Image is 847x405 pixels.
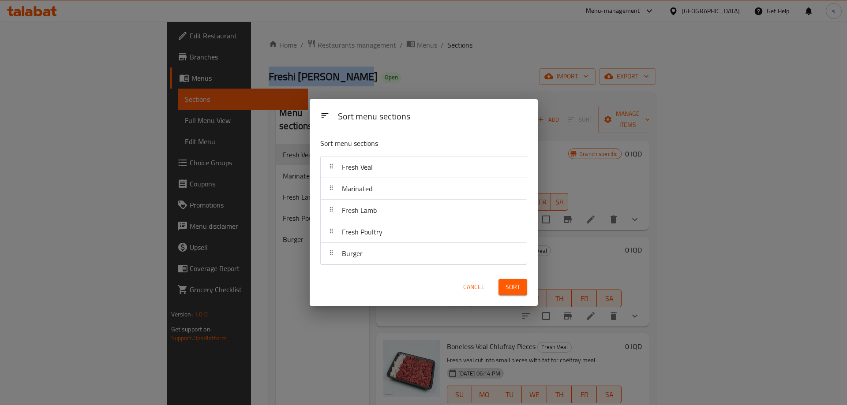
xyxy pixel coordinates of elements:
div: Fresh Veal [321,156,527,178]
div: Fresh Poultry [321,221,527,243]
span: Fresh Veal [342,160,373,174]
p: Sort menu sections [320,138,484,149]
div: Burger [321,243,527,264]
button: Cancel [460,279,488,295]
div: Fresh Lamb [321,200,527,221]
span: Sort [506,282,520,293]
span: Marinated [342,182,372,195]
span: Fresh Lamb [342,204,377,217]
span: Burger [342,247,363,260]
div: Marinated [321,178,527,200]
span: Cancel [463,282,484,293]
div: Sort menu sections [334,107,531,127]
button: Sort [498,279,527,295]
span: Fresh Poultry [342,225,382,238]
